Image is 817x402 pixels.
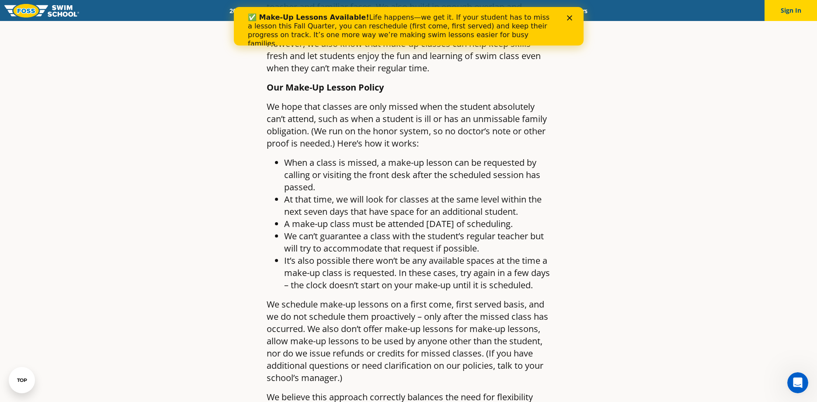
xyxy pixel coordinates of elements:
[439,7,532,15] a: Swim Like [PERSON_NAME]
[17,378,27,383] div: TOP
[313,7,390,15] a: Swim Path® Program
[284,255,551,291] li: It’s also possible there won’t be any available spaces at the time a make-up class is requested. ...
[14,6,135,14] b: ✅ Make-Up Lessons Available!
[267,298,551,384] p: We schedule make-up lessons on a first come, first served basis, and we do not schedule them proa...
[333,8,342,13] div: Close
[222,7,277,15] a: 2025 Calendar
[284,193,551,218] li: At that time, we will look for classes at the same level within the next seven days that have spa...
[14,6,322,41] div: Life happens—we get it. If your student has to miss a lesson this Fall Quarter, you can reschedul...
[277,7,313,15] a: Schools
[267,81,384,93] strong: Our Make-Up Lesson Policy
[787,372,808,393] iframe: Intercom live chat
[559,7,595,15] a: Careers
[284,218,551,230] li: A make-up class must be attended [DATE] of scheduling.
[284,157,551,193] li: When a class is missed, a make-up lesson can be requested by calling or visiting the front desk a...
[284,230,551,255] li: We can’t guarantee a class with the student’s regular teacher but will try to accommodate that re...
[4,4,79,17] img: FOSS Swim School Logo
[267,101,551,150] p: We hope that classes are only missed when the student absolutely can’t attend, such as when a stu...
[390,7,439,15] a: About FOSS
[234,7,584,45] iframe: Intercom live chat banner
[531,7,559,15] a: Blog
